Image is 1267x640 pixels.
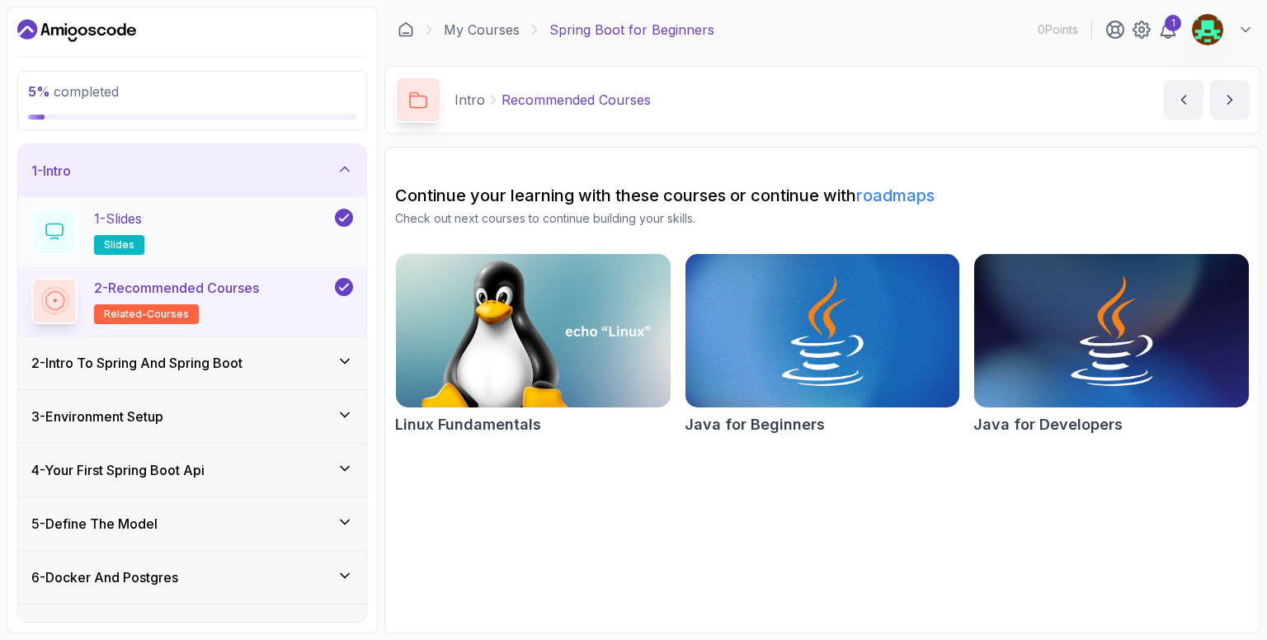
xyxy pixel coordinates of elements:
h3: 2 - Intro To Spring And Spring Boot [31,353,243,373]
a: 1 [1158,20,1178,40]
p: Check out next courses to continue building your skills. [395,210,1250,227]
h3: 4 - Your First Spring Boot Api [31,460,205,480]
p: Spring Boot for Beginners [549,20,714,40]
h2: Java for Beginners [685,413,825,436]
button: previous content [1164,80,1203,120]
button: 2-Intro To Spring And Spring Boot [18,336,366,389]
button: next content [1210,80,1250,120]
span: completed [28,83,119,100]
h3: 6 - Docker And Postgres [31,567,178,587]
p: 0 Points [1038,21,1078,38]
h3: 3 - Environment Setup [31,407,163,426]
button: 5-Define The Model [18,497,366,550]
h3: 1 - Intro [31,161,71,181]
h2: Continue your learning with these courses or continue with [395,184,1250,207]
span: related-courses [104,308,189,321]
button: user profile image [1191,13,1254,46]
img: user profile image [1192,14,1223,45]
a: Linux Fundamentals cardLinux Fundamentals [395,253,671,436]
a: roadmaps [856,186,935,205]
h2: Java for Developers [973,413,1123,436]
img: Java for Beginners card [685,254,960,407]
h3: 5 - Define The Model [31,514,158,534]
p: Intro [455,90,485,110]
h2: Linux Fundamentals [395,413,541,436]
a: Dashboard [398,21,414,38]
p: 1 - Slides [94,209,142,228]
img: Java for Developers card [974,254,1249,407]
button: 2-Recommended Coursesrelated-courses [31,278,353,324]
button: 1-Slidesslides [31,209,353,255]
a: My Courses [444,20,520,40]
button: 4-Your First Spring Boot Api [18,444,366,496]
a: Java for Developers cardJava for Developers [973,253,1250,436]
img: Linux Fundamentals card [396,254,671,407]
button: 6-Docker And Postgres [18,551,366,604]
span: slides [104,238,134,252]
a: Dashboard [17,17,136,44]
p: 2 - Recommended Courses [94,278,259,298]
button: 1-Intro [18,144,366,197]
span: 5 % [28,83,50,100]
div: 1 [1165,15,1181,31]
button: 3-Environment Setup [18,390,366,443]
p: Recommended Courses [502,90,651,110]
a: Java for Beginners cardJava for Beginners [685,253,961,436]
